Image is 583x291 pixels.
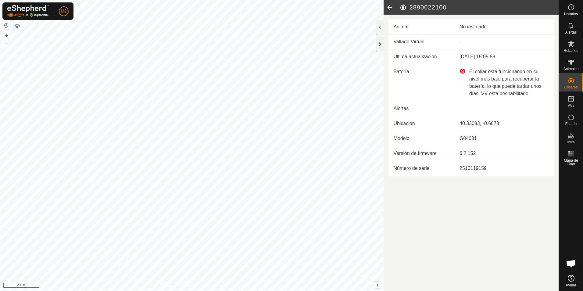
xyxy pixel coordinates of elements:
[13,22,21,30] button: Capas del Mapa
[460,53,549,60] div: [DATE] 15:05:58
[460,135,549,142] div: G04081
[388,116,455,131] td: Ubicación
[388,20,455,34] td: Animal
[7,5,49,17] img: Logo Gallagher
[388,34,455,49] td: Vallado Virtual
[560,159,581,166] span: Mapa de Calor
[567,104,574,107] span: VVs
[562,254,580,273] div: Chat abierto
[388,101,455,116] td: Alertas
[460,150,549,157] div: 6.2.152
[564,85,578,89] span: Collares
[388,146,455,161] td: Versión de firmware
[374,282,381,288] button: i
[460,165,549,172] div: 2510119159
[388,161,455,176] td: Número de serie
[565,31,577,34] span: Alertas
[460,68,549,97] div: El collar está funcionando en su nivel más bajo para recuperar la batería, lo que puede tardar un...
[388,49,455,64] td: Última actualización
[3,40,10,47] button: –
[564,12,578,16] span: Horarios
[567,140,574,144] span: Infra
[460,39,461,44] app-display-virtual-paddock-transition: -
[559,272,583,289] a: Ayuda
[399,4,559,11] h2: 2890022100
[563,49,578,52] span: Rebaños
[563,67,578,71] span: Animales
[3,22,10,29] button: Restablecer Mapa
[377,282,378,287] span: i
[160,283,195,289] a: Política de Privacidad
[460,120,549,127] div: 40.33093, -0.6878
[565,122,577,126] span: Estado
[566,283,576,287] span: Ayuda
[3,32,10,39] button: +
[460,23,549,31] div: No instalado
[61,8,66,14] span: M2
[203,283,223,289] a: Contáctenos
[388,64,455,101] td: Batería
[388,131,455,146] td: Modelo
